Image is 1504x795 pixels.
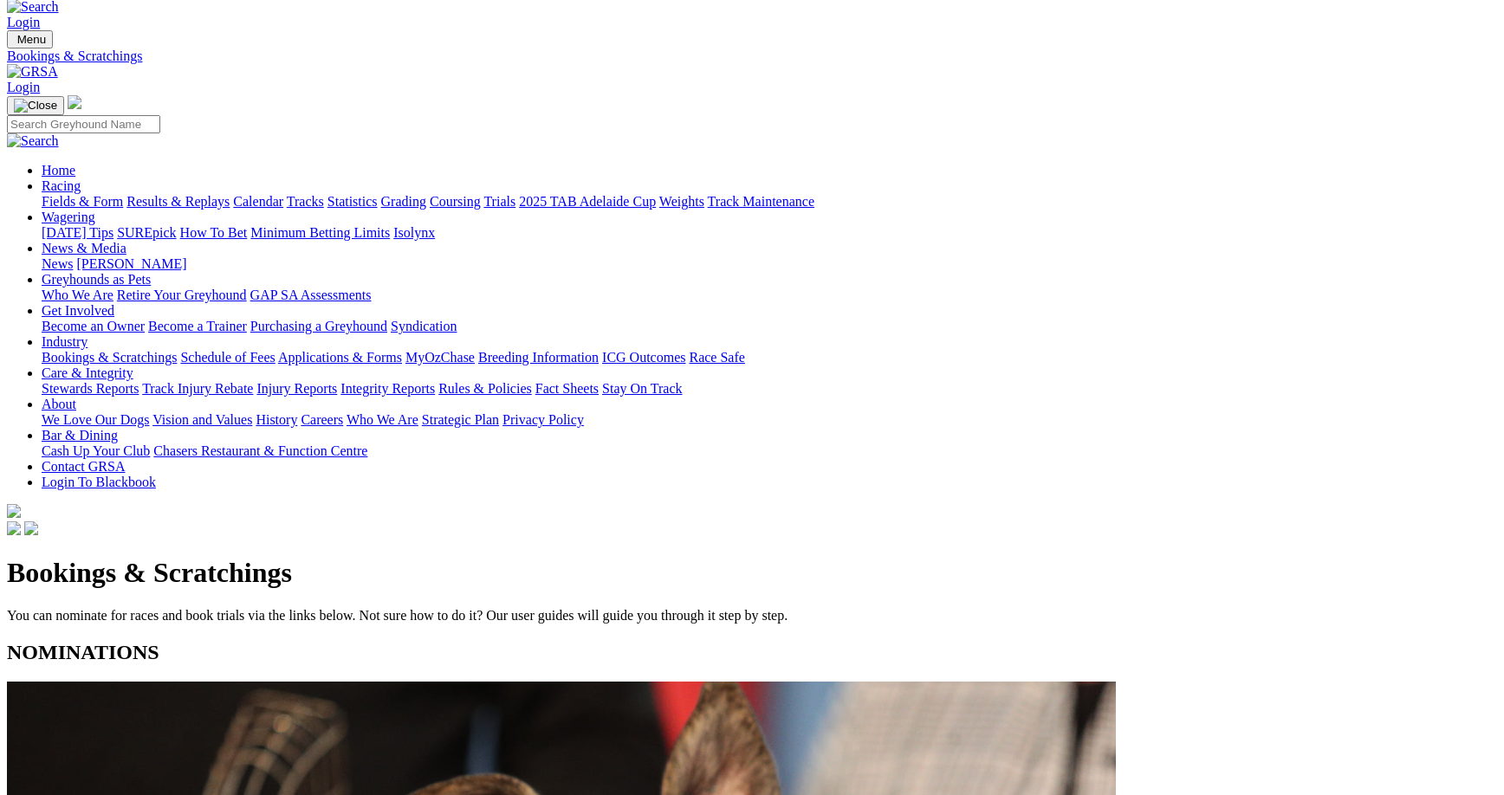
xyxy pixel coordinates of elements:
a: Trials [483,194,515,209]
a: Stay On Track [602,381,682,396]
a: Isolynx [393,225,435,240]
a: Login [7,15,40,29]
a: SUREpick [117,225,176,240]
button: Toggle navigation [7,96,64,115]
img: Close [14,99,57,113]
a: Get Involved [42,303,114,318]
img: Search [7,133,59,149]
a: News & Media [42,241,126,255]
a: ICG Outcomes [602,350,685,365]
a: Track Injury Rebate [142,381,253,396]
a: Vision and Values [152,412,252,427]
a: Bookings & Scratchings [7,48,1497,64]
a: Statistics [327,194,378,209]
a: Greyhounds as Pets [42,272,151,287]
div: Care & Integrity [42,381,1497,397]
a: Weights [659,194,704,209]
div: Get Involved [42,319,1497,334]
img: GRSA [7,64,58,80]
h1: Bookings & Scratchings [7,557,1497,589]
img: twitter.svg [24,521,38,535]
img: logo-grsa-white.png [7,504,21,518]
a: How To Bet [180,225,248,240]
a: Become a Trainer [148,319,247,333]
a: We Love Our Dogs [42,412,149,427]
div: Industry [42,350,1497,365]
a: MyOzChase [405,350,475,365]
a: Contact GRSA [42,459,125,474]
div: Racing [42,194,1497,210]
a: Grading [381,194,426,209]
div: News & Media [42,256,1497,272]
a: Become an Owner [42,319,145,333]
a: Home [42,163,75,178]
a: About [42,397,76,411]
img: logo-grsa-white.png [68,95,81,109]
a: Industry [42,334,88,349]
a: Cash Up Your Club [42,443,150,458]
a: Rules & Policies [438,381,532,396]
div: Bar & Dining [42,443,1497,459]
a: Login To Blackbook [42,475,156,489]
a: Careers [301,412,343,427]
a: News [42,256,73,271]
a: Who We Are [347,412,418,427]
a: Stewards Reports [42,381,139,396]
a: Applications & Forms [278,350,402,365]
a: Who We Are [42,288,113,302]
a: Coursing [430,194,481,209]
a: Retire Your Greyhound [117,288,247,302]
a: Calendar [233,194,283,209]
a: Privacy Policy [502,412,584,427]
div: Wagering [42,225,1497,241]
button: Toggle navigation [7,30,53,48]
a: Bar & Dining [42,428,118,443]
div: Greyhounds as Pets [42,288,1497,303]
a: Results & Replays [126,194,230,209]
span: Menu [17,33,46,46]
a: Care & Integrity [42,365,133,380]
a: Integrity Reports [340,381,435,396]
a: Racing [42,178,81,193]
a: Wagering [42,210,95,224]
a: Breeding Information [478,350,599,365]
a: Fields & Form [42,194,123,209]
a: 2025 TAB Adelaide Cup [519,194,656,209]
a: Track Maintenance [708,194,814,209]
a: History [256,412,297,427]
a: Tracks [287,194,324,209]
a: Chasers Restaurant & Function Centre [153,443,367,458]
a: Login [7,80,40,94]
a: Strategic Plan [422,412,499,427]
a: Race Safe [689,350,744,365]
a: Purchasing a Greyhound [250,319,387,333]
a: Bookings & Scratchings [42,350,177,365]
a: [PERSON_NAME] [76,256,186,271]
a: GAP SA Assessments [250,288,372,302]
a: Schedule of Fees [180,350,275,365]
input: Search [7,115,160,133]
a: Fact Sheets [535,381,599,396]
a: Injury Reports [256,381,337,396]
a: Syndication [391,319,457,333]
div: About [42,412,1497,428]
p: You can nominate for races and book trials via the links below. Not sure how to do it? Our user g... [7,608,1497,624]
a: [DATE] Tips [42,225,113,240]
img: facebook.svg [7,521,21,535]
h2: NOMINATIONS [7,641,1497,664]
a: Minimum Betting Limits [250,225,390,240]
